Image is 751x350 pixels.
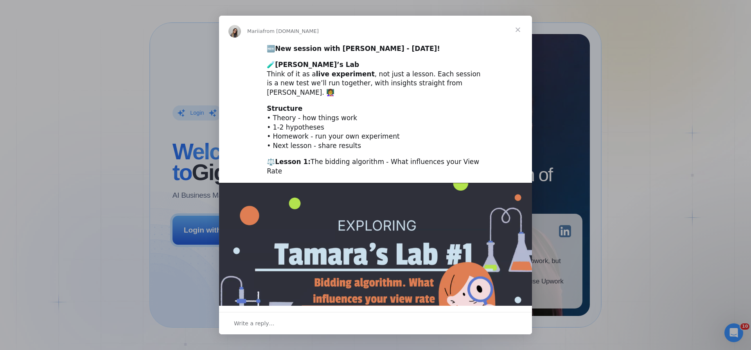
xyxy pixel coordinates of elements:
div: 🧪 Think of it as a , not just a lesson. Each session is a new test we’ll run together, with insig... [267,60,484,97]
span: Write a reply… [234,318,275,328]
b: [PERSON_NAME]’s Lab [275,61,359,69]
b: live experiment [316,70,375,78]
span: Close [504,16,532,44]
b: Structure [267,105,302,112]
div: • Theory - how things work • 1-2 hypotheses • Homework - run your own experiment • Next lesson - ... [267,104,484,151]
div: Open conversation and reply [219,312,532,334]
div: ⚖️ The bidding algorithm - What influences your View Rate [267,157,484,176]
div: 🆕 [267,44,484,54]
span: from [DOMAIN_NAME] [263,28,319,34]
img: Profile image for Mariia [228,25,241,38]
b: Lesson 1: [275,158,311,166]
b: New session with [PERSON_NAME] - [DATE]! [275,45,440,52]
span: Mariia [247,28,263,34]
